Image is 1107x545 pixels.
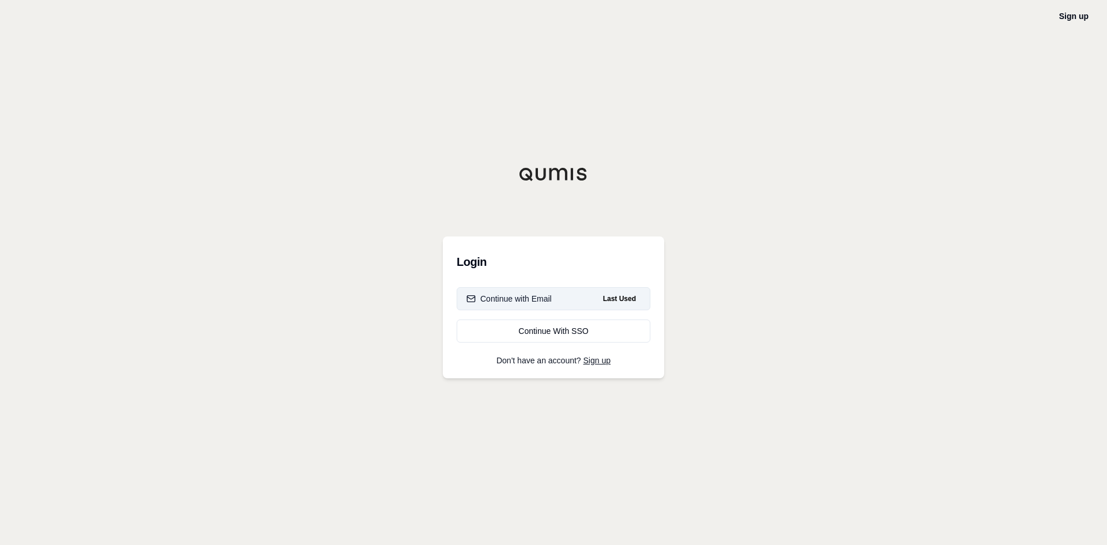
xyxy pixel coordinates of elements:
[457,250,650,273] h3: Login
[457,287,650,310] button: Continue with EmailLast Used
[1059,12,1089,21] a: Sign up
[466,293,552,305] div: Continue with Email
[457,356,650,364] p: Don't have an account?
[519,167,588,181] img: Qumis
[457,320,650,343] a: Continue With SSO
[583,356,611,365] a: Sign up
[466,325,641,337] div: Continue With SSO
[598,292,641,306] span: Last Used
